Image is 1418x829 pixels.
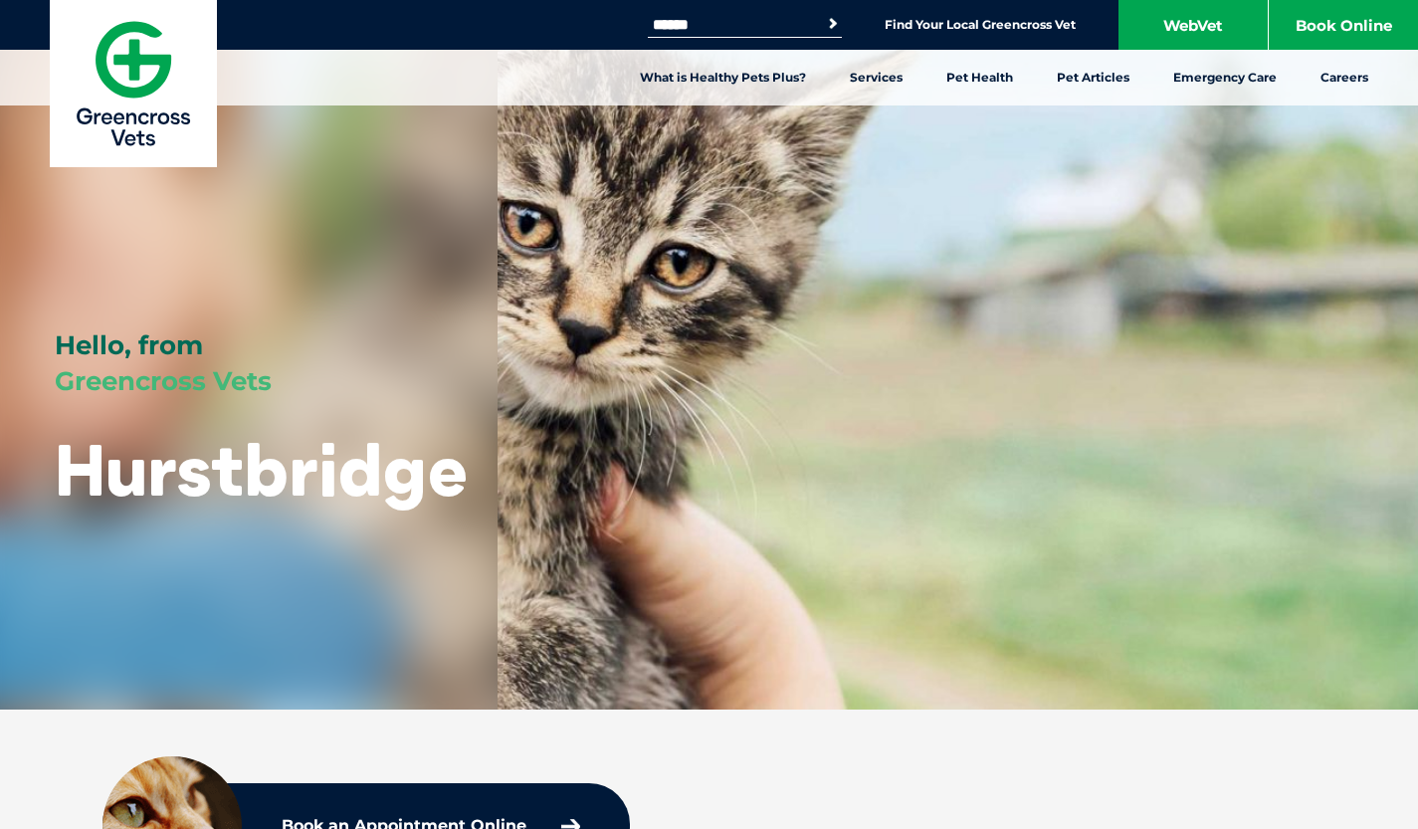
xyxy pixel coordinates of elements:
[828,50,924,105] a: Services
[823,14,843,34] button: Search
[924,50,1035,105] a: Pet Health
[1035,50,1151,105] a: Pet Articles
[55,329,203,361] span: Hello, from
[55,430,469,509] h1: Hurstbridge
[1151,50,1299,105] a: Emergency Care
[55,365,272,397] span: Greencross Vets
[1299,50,1390,105] a: Careers
[885,17,1076,33] a: Find Your Local Greencross Vet
[618,50,828,105] a: What is Healthy Pets Plus?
